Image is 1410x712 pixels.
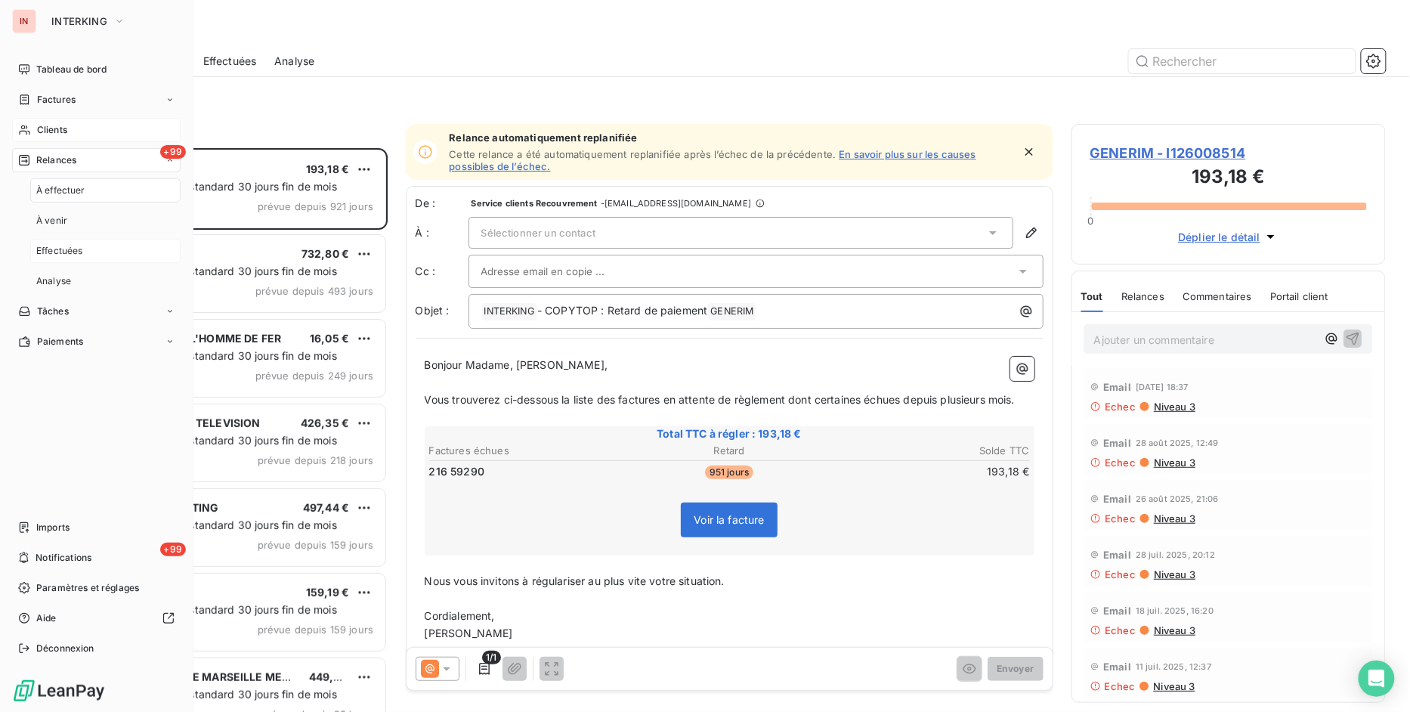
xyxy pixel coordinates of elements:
span: [DATE] 18:37 [1136,382,1189,392]
span: Email [1104,381,1132,393]
span: De : [416,196,468,211]
span: Plan de relance standard 30 jours fin de mois [108,434,337,447]
span: Email [1104,437,1132,449]
span: Plan de relance standard 30 jours fin de mois [108,265,337,277]
div: Open Intercom Messenger [1359,661,1395,697]
span: INTERKING [482,303,536,320]
span: À effectuer [36,184,85,197]
span: Bonjour Madame, [PERSON_NAME], [425,358,608,371]
span: Voir la facture [694,513,764,526]
span: Echec [1105,401,1136,413]
span: prévue depuis 921 jours [258,200,373,212]
span: Factures [37,93,76,107]
label: À : [416,225,468,240]
span: 732,80 € [301,247,349,260]
span: Niveau 3 [1152,512,1195,525]
span: Portail client [1270,290,1328,302]
span: Objet : [416,304,450,317]
span: 0 [1087,215,1093,227]
span: Tâches [37,305,69,318]
span: Déplier le détail [1178,229,1260,245]
span: Plan de relance standard 30 jours fin de mois [108,180,337,193]
span: GENERIM - I126008514 [1090,143,1368,163]
span: SPL MIN MARCHE MARSEILLE MEDITERRAN [107,670,336,683]
span: Effectuées [203,54,257,69]
span: 497,44 € [303,501,349,514]
span: Déconnexion [36,642,94,655]
span: Niveau 3 [1152,568,1195,580]
span: Service clients Recouvrement [472,199,598,208]
span: prévue depuis 159 jours [258,539,373,551]
span: Echec [1105,568,1136,580]
span: Plan de relance standard 30 jours fin de mois [108,349,337,362]
span: Tableau de bord [36,63,107,76]
span: Nous vous invitons à régulariser au plus vite votre situation. [425,574,725,587]
th: Factures échues [428,443,628,459]
span: Notifications [36,551,91,565]
span: Email [1104,661,1132,673]
th: Retard [629,443,829,459]
span: - [EMAIL_ADDRESS][DOMAIN_NAME] [601,199,751,208]
h3: 193,18 € [1090,163,1368,193]
span: Commentaires [1183,290,1252,302]
button: Déplier le détail [1173,228,1283,246]
span: Imports [36,521,70,534]
input: Rechercher [1129,49,1356,73]
img: Logo LeanPay [12,679,106,703]
span: Email [1104,549,1132,561]
span: 216 59290 [429,464,484,479]
span: 426,35 € [301,416,349,429]
span: Cette relance a été automatiquement replanifiée après l’échec de la précédente. [450,148,836,160]
span: Echec [1105,457,1136,469]
span: 28 août 2025, 12:49 [1136,438,1219,447]
span: Plan de relance standard 30 jours fin de mois [108,603,337,616]
span: prévue depuis 218 jours [258,454,373,466]
span: Relances [36,153,76,167]
span: Niveau 3 [1152,680,1195,692]
span: 28 juil. 2025, 20:12 [1136,550,1215,559]
span: Sélectionner un contact [481,227,595,239]
label: Cc : [416,264,468,279]
span: 1/1 [482,651,500,664]
button: Envoyer [988,657,1043,681]
span: Email [1104,605,1132,617]
span: INTERKING [51,15,107,27]
span: 18 juil. 2025, 16:20 [1136,606,1214,615]
a: Aide [12,606,181,630]
span: Aide [36,611,57,625]
span: Effectuées [36,244,83,258]
span: 159,19 € [306,586,349,599]
span: 26 août 2025, 21:06 [1136,494,1219,503]
span: Clients [37,123,67,137]
span: [PERSON_NAME] [425,627,513,639]
th: Solde TTC [830,443,1030,459]
span: Niveau 3 [1152,401,1195,413]
a: En savoir plus sur les causes possibles de l’échec. [450,148,976,172]
span: Vous trouverez ci-dessous la liste des factures en attente de règlement dont certaines échues dep... [425,393,1015,406]
span: Paramètres et réglages [36,581,139,595]
span: Plan de relance standard 30 jours fin de mois [108,519,337,531]
span: 193,18 € [306,163,349,175]
span: Niveau 3 [1152,457,1195,469]
span: Echec [1105,624,1136,636]
span: +99 [160,145,186,159]
span: Analyse [36,274,71,288]
span: Echec [1105,512,1136,525]
span: - COPYTOP : Retard de paiement [537,304,708,317]
span: Email [1104,493,1132,505]
span: PHARMACIE DE L'HOMME DE FER [107,332,281,345]
span: +99 [160,543,186,556]
span: prévue depuis 493 jours [255,285,373,297]
div: IN [12,9,36,33]
div: grid [73,148,388,712]
span: Paiements [37,335,83,348]
span: À venir [36,214,67,228]
span: 449,20 € [309,670,357,683]
span: 951 jours [705,466,753,479]
span: prévue depuis 249 jours [255,370,373,382]
span: prévue depuis 159 jours [258,624,373,636]
span: Echec [1105,680,1136,692]
span: Niveau 3 [1152,624,1195,636]
td: 193,18 € [830,463,1030,480]
span: Plan de relance standard 30 jours fin de mois [108,688,337,701]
